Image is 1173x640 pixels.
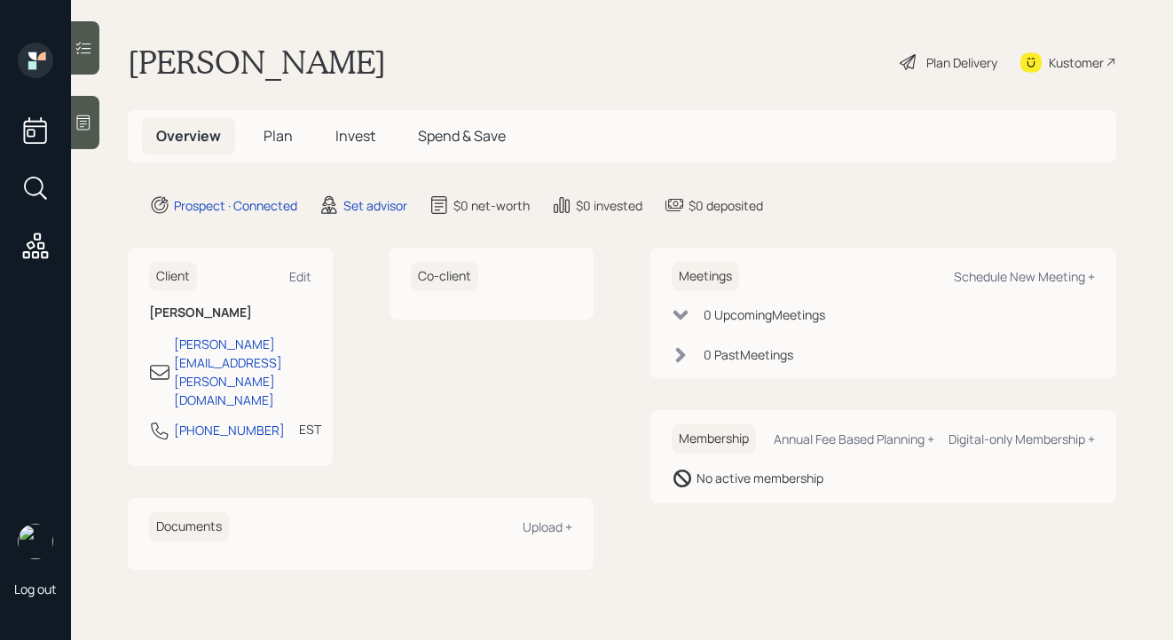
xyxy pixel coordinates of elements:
div: Log out [14,581,57,597]
div: Set advisor [343,196,407,215]
span: Plan [264,126,293,146]
div: 0 Upcoming Meeting s [704,305,825,324]
h1: [PERSON_NAME] [128,43,386,82]
h6: Co-client [411,262,478,291]
span: Invest [335,126,375,146]
span: Overview [156,126,221,146]
h6: [PERSON_NAME] [149,305,311,320]
div: Plan Delivery [926,53,997,72]
h6: Documents [149,512,229,541]
div: Prospect · Connected [174,196,297,215]
div: Upload + [523,518,572,535]
span: Spend & Save [418,126,506,146]
div: Annual Fee Based Planning + [774,431,934,447]
div: Digital-only Membership + [949,431,1095,447]
h6: Meetings [672,262,739,291]
div: Edit [289,268,311,285]
img: aleksandra-headshot.png [18,524,53,559]
div: $0 invested [576,196,642,215]
div: Kustomer [1049,53,1104,72]
h6: Membership [672,424,756,454]
div: 0 Past Meeting s [704,345,793,364]
div: No active membership [697,469,823,487]
div: $0 deposited [689,196,763,215]
div: EST [299,420,321,439]
div: Schedule New Meeting + [954,268,1095,285]
div: [PHONE_NUMBER] [174,421,285,439]
div: [PERSON_NAME][EMAIL_ADDRESS][PERSON_NAME][DOMAIN_NAME] [174,335,311,409]
h6: Client [149,262,197,291]
div: $0 net-worth [453,196,530,215]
